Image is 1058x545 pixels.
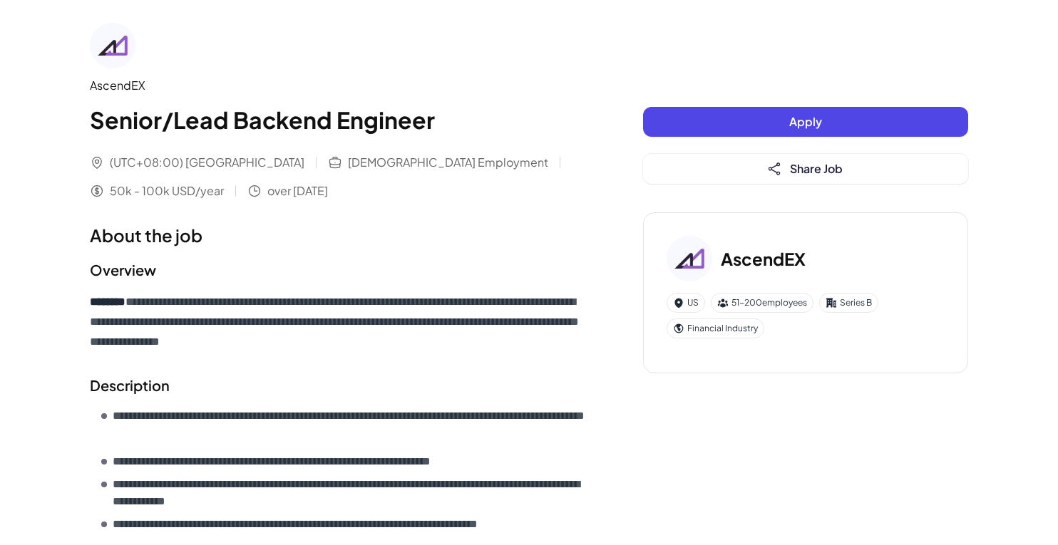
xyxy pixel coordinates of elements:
div: Financial Industry [667,318,764,338]
button: Share Job [643,154,968,184]
span: over [DATE] [267,182,328,199]
h2: Description [90,375,586,396]
button: Apply [643,107,968,137]
img: As [90,23,135,68]
h1: Senior/Lead Backend Engineer [90,103,586,137]
span: [DEMOGRAPHIC_DATA] Employment [348,154,548,171]
div: 51-200 employees [711,293,813,313]
div: US [667,293,705,313]
h2: Overview [90,259,586,281]
h1: About the job [90,222,586,248]
div: Series B [819,293,878,313]
img: As [667,236,712,281]
span: 50k - 100k USD/year [110,182,224,199]
div: AscendEX [90,77,586,94]
h3: AscendEX [721,246,806,271]
span: (UTC+08:00) [GEOGRAPHIC_DATA] [110,154,304,171]
span: Share Job [790,161,843,176]
span: Apply [789,114,822,129]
